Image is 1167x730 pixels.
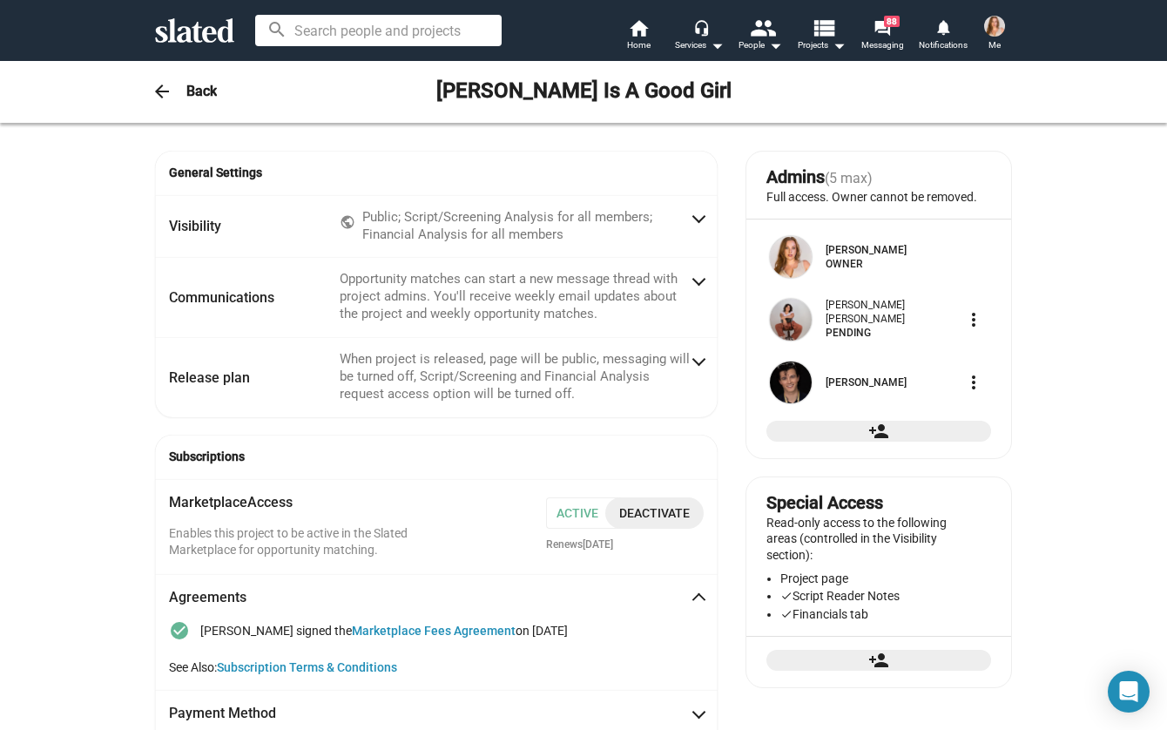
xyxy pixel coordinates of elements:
[155,151,718,195] mat-expansion-panel-header: General Settings
[874,19,890,36] mat-icon: forum
[169,704,326,722] mat-panel-title: Payment Method
[169,620,190,641] mat-icon: check_circle
[739,35,782,56] div: People
[766,515,977,564] p: Read-only access to the following areas (controlled in the Visibility section):
[155,525,718,574] div: MarketplaceAccess
[770,362,812,403] img: Matthew Solomon
[706,35,727,56] mat-icon: arrow_drop_down
[169,165,704,181] span: General Settings
[155,337,718,417] mat-expansion-panel-header: Release planWhen project is released, page will be public, messaging will be turned off, Script/S...
[919,35,968,56] span: Notifications
[868,421,889,442] mat-icon: person_add
[169,209,326,244] mat-panel-title: Visibility
[826,376,907,389] a: [PERSON_NAME]
[693,19,709,35] mat-icon: headset_mic
[974,12,1015,57] button: Esther PaigeMe
[340,271,690,323] mat-panel-description: Opportunity matches can start a new message thread with project admins. You'll receive weekly ema...
[766,166,977,189] div: Admins
[628,17,649,38] mat-icon: home
[884,16,900,27] span: 88
[669,17,730,56] button: Services
[169,588,326,606] mat-panel-title: Agreements
[766,491,977,515] div: Special Access
[675,35,724,56] div: Services
[155,479,718,525] mat-expansion-panel-header: MarketplaceAccess
[169,271,326,323] mat-panel-title: Communications
[766,421,991,442] button: Add admin to the project
[155,620,718,690] div: Agreements
[217,660,397,674] a: Subscription Terms & Conditions
[766,189,977,206] p: Full access. Owner cannot be removed.
[791,17,852,56] button: Projects
[934,18,951,35] mat-icon: notifications
[619,497,690,529] span: Deactivate
[340,214,355,235] mat-icon: public
[546,497,621,529] span: Active
[608,17,669,56] a: Home
[826,299,946,327] div: [PERSON_NAME] [PERSON_NAME]
[963,309,984,330] mat-icon: more_vert
[169,493,326,511] mat-panel-title: Marketplace Access
[861,35,904,56] span: Messaging
[811,15,836,40] mat-icon: view_list
[627,35,651,56] span: Home
[984,16,1005,37] img: Esther Paige
[200,623,568,639] div: [PERSON_NAME] signed the on [DATE]
[798,35,846,56] span: Projects
[169,449,704,465] span: Subscriptions
[780,571,977,587] li: Project page
[362,209,690,244] div: Public; Script/Screening Analysis for all members; Financial Analysis for all members
[826,327,946,341] div: Pending
[780,605,977,623] li: Financials tab
[169,351,326,403] mat-panel-title: Release plan
[780,606,793,623] mat-icon: check
[825,170,873,186] span: (5 max)
[155,435,718,479] mat-expansion-panel-header: Subscriptions
[340,351,690,403] mat-panel-description: When project is released, page will be public, messaging will be turned off, Script/Screening and...
[155,257,718,337] mat-expansion-panel-header: CommunicationsOpportunity matches can start a new message thread with project admins. You'll rece...
[605,497,704,529] button: Deactivate
[770,299,812,341] img: Shannon Molly Flynn
[750,15,775,40] mat-icon: people
[765,35,786,56] mat-icon: arrow_drop_down
[770,236,812,278] img: Esther Paige
[155,195,718,258] mat-expansion-panel-header: VisibilityPublic; Script/Screening Analysis for all members; Financial Analysis for all members
[826,244,907,256] a: [PERSON_NAME]
[186,82,217,100] h3: Back
[352,624,516,638] a: Marketplace Fees Agreement
[436,78,732,105] h2: [PERSON_NAME] Is A Good Girl
[169,525,430,560] p: Enables this project to be active in the Slated Marketplace for opportunity matching.
[766,650,991,671] button: Add special access to the project
[152,81,172,102] mat-icon: arrow_back
[155,574,718,620] mat-expansion-panel-header: Agreements
[988,35,1001,56] span: Me
[963,372,984,393] mat-icon: more_vert
[828,35,849,56] mat-icon: arrow_drop_down
[780,586,977,605] li: Script Reader Notes
[169,659,704,676] div: See Also:
[852,17,913,56] a: 88Messaging
[868,650,889,671] mat-icon: person_add
[913,17,974,56] a: Notifications
[826,258,991,272] div: Owner
[780,588,793,605] mat-icon: check
[1108,671,1150,713] div: Open Intercom Messenger
[255,15,502,46] input: Search people and projects
[730,17,791,56] button: People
